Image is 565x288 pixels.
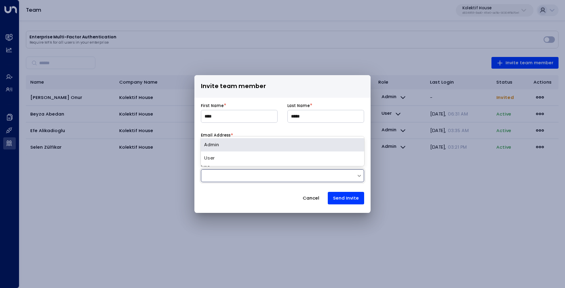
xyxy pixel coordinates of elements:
div: Admin [201,138,364,151]
button: Cancel [297,192,325,204]
span: Invite team member [201,82,266,91]
div: User [201,151,364,165]
label: First Name [201,103,223,109]
label: Last Name [287,103,310,109]
button: Send Invite [328,192,364,204]
label: Email Address [201,132,230,138]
